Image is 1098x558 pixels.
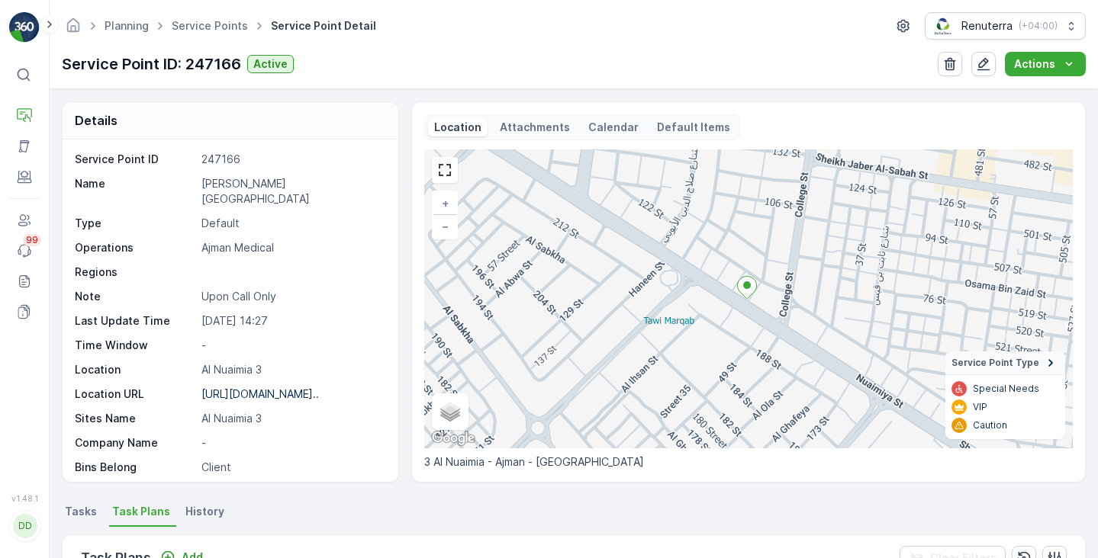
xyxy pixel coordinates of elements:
[75,435,195,451] p: Company Name
[9,494,40,503] span: v 1.48.1
[65,23,82,36] a: Homepage
[442,220,449,232] span: −
[201,411,382,426] p: Al Nuaimia 3
[1014,56,1055,72] p: Actions
[201,313,382,329] p: [DATE] 14:27
[75,289,195,304] p: Note
[112,504,170,519] span: Task Plans
[973,401,987,413] p: VIP
[433,192,456,215] a: Zoom In
[925,12,1086,40] button: Renuterra(+04:00)
[65,504,97,519] span: Tasks
[75,265,195,280] p: Regions
[1005,52,1086,76] button: Actions
[75,313,195,329] p: Last Update Time
[75,176,195,207] p: Name
[932,18,955,34] img: Screenshot_2024-07-26_at_13.33.01.png
[9,12,40,43] img: logo
[588,120,639,135] p: Calendar
[500,120,570,135] p: Attachments
[247,55,294,73] button: Active
[75,216,195,231] p: Type
[434,120,481,135] p: Location
[433,215,456,238] a: Zoom Out
[172,19,248,32] a: Service Points
[424,454,1073,470] p: 3 Al Nuaimia - Ajman - [GEOGRAPHIC_DATA]
[433,159,456,181] a: View Fullscreen
[657,120,730,135] p: Default Items
[973,383,1039,395] p: Special Needs
[75,240,195,255] p: Operations
[945,351,1065,375] summary: Service Point Type
[951,357,1039,369] span: Service Point Type
[26,234,38,246] p: 99
[201,362,382,377] p: Al Nuaimia 3
[105,19,149,32] a: Planning
[268,18,379,34] span: Service Point Detail
[9,236,40,266] a: 99
[973,419,1007,431] p: Caution
[75,338,195,353] p: Time Window
[253,56,288,72] p: Active
[75,111,118,130] p: Details
[201,152,382,167] p: 247166
[201,435,382,451] p: -
[1019,20,1058,32] p: ( +04:00 )
[185,504,224,519] span: History
[428,428,478,448] a: Open this area in Google Maps (opens a new window)
[75,411,195,426] p: Sites Name
[961,18,1013,34] p: Renuterra
[201,289,382,304] p: Upon Call Only
[62,53,241,75] p: Service Point ID: 247166
[428,428,478,448] img: Google
[13,514,37,538] div: DD
[201,240,382,255] p: Ajman Medical
[433,395,467,428] a: Layers
[201,176,382,207] p: [PERSON_NAME][GEOGRAPHIC_DATA]
[201,460,382,475] p: Client
[201,216,382,231] p: Default
[75,362,195,377] p: Location
[201,387,319,400] p: [URL][DOMAIN_NAME]..
[75,460,195,475] p: Bins Belong
[75,386,195,402] p: Location URL
[9,506,40,546] button: DD
[75,152,195,167] p: Service Point ID
[201,338,382,353] p: -
[442,197,449,210] span: +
